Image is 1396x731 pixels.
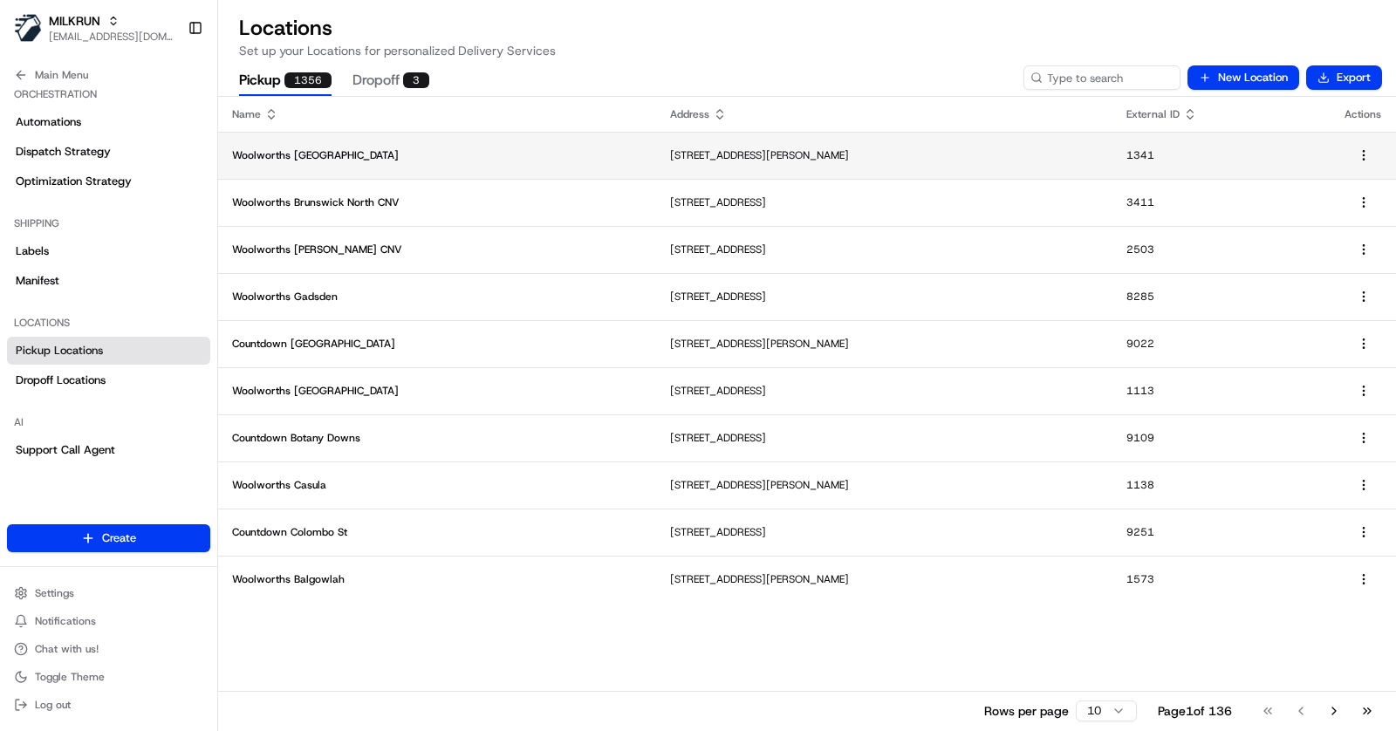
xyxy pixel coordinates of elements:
[1187,65,1299,90] button: New Location
[37,166,68,197] img: 4281594248423_2fcf9dad9f2a874258b8_72.png
[239,42,1375,59] p: Set up your Locations for personalized Delivery Services
[16,442,115,458] span: Support Call Agent
[1306,65,1382,90] button: Export
[403,72,429,88] div: 3
[174,432,211,445] span: Pylon
[7,267,210,295] a: Manifest
[1126,195,1317,209] p: 3411
[670,148,1099,162] p: [STREET_ADDRESS][PERSON_NAME]
[7,665,210,689] button: Toggle Theme
[352,66,429,96] button: Dropoff
[670,478,1099,492] p: [STREET_ADDRESS][PERSON_NAME]
[1126,572,1317,586] p: 1573
[16,174,132,189] span: Optimization Strategy
[35,68,88,82] span: Main Menu
[165,389,280,406] span: API Documentation
[145,270,151,284] span: •
[1126,290,1317,304] p: 8285
[1126,148,1317,162] p: 1341
[670,572,1099,586] p: [STREET_ADDRESS][PERSON_NAME]
[79,183,240,197] div: We're available if you need us!
[1126,337,1317,351] p: 9022
[232,337,642,351] p: Countdown [GEOGRAPHIC_DATA]
[1345,107,1382,121] div: Actions
[984,702,1069,720] p: Rows per page
[35,670,105,684] span: Toggle Theme
[670,525,1099,539] p: [STREET_ADDRESS]
[7,167,210,195] a: Optimization Strategy
[7,581,210,605] button: Settings
[49,12,100,30] button: MILKRUN
[1126,384,1317,398] p: 1113
[7,108,210,136] a: Automations
[670,195,1099,209] p: [STREET_ADDRESS]
[35,614,96,628] span: Notifications
[1126,431,1317,445] p: 9109
[232,525,642,539] p: Countdown Colombo St
[7,366,210,394] a: Dropoff Locations
[1023,65,1180,90] input: Type to search
[270,222,318,243] button: See all
[17,69,318,97] p: Welcome 👋
[35,698,71,712] span: Log out
[239,66,332,96] button: Pickup
[670,243,1099,256] p: [STREET_ADDRESS]
[670,337,1099,351] p: [STREET_ADDRESS][PERSON_NAME]
[232,195,642,209] p: Woolworths Brunswick North CNV
[1126,525,1317,539] p: 9251
[93,317,129,331] span: [DATE]
[35,389,133,406] span: Knowledge Base
[35,642,99,656] span: Chat with us!
[17,253,45,281] img: Masood Aslam
[35,586,74,600] span: Settings
[7,237,210,265] a: Labels
[670,431,1099,445] p: [STREET_ADDRESS]
[7,693,210,717] button: Log out
[16,144,111,160] span: Dispatch Strategy
[7,337,210,365] a: Pickup Locations
[16,343,103,359] span: Pickup Locations
[35,270,49,284] img: 1736555255976-a54dd68f-1ca7-489b-9aae-adbdc363a1c4
[1126,107,1317,121] div: External ID
[17,226,117,240] div: Past conversations
[7,7,181,49] button: MILKRUNMILKRUN[EMAIL_ADDRESS][DOMAIN_NAME]
[232,572,642,586] p: Woolworths Balgowlah
[7,609,210,633] button: Notifications
[670,384,1099,398] p: [STREET_ADDRESS]
[49,30,174,44] button: [EMAIL_ADDRESS][DOMAIN_NAME]
[7,637,210,661] button: Chat with us!
[84,317,90,331] span: •
[45,112,288,130] input: Clear
[54,317,80,331] span: gabe
[297,171,318,192] button: Start new chat
[16,114,81,130] span: Automations
[102,530,136,546] span: Create
[7,309,210,337] div: Locations
[7,63,210,87] button: Main Menu
[140,382,287,413] a: 💻API Documentation
[239,14,1375,42] h2: Locations
[232,431,642,445] p: Countdown Botany Downs
[17,166,49,197] img: 1736555255976-a54dd68f-1ca7-489b-9aae-adbdc363a1c4
[154,270,190,284] span: [DATE]
[232,384,642,398] p: Woolworths [GEOGRAPHIC_DATA]
[17,17,52,51] img: Nash
[284,72,332,88] div: 1356
[79,166,286,183] div: Start new chat
[17,300,45,328] img: gabe
[232,478,642,492] p: Woolworths Casula
[7,209,210,237] div: Shipping
[1126,243,1317,256] p: 2503
[10,382,140,413] a: 📗Knowledge Base
[1126,478,1317,492] p: 1138
[147,391,161,405] div: 💻
[232,290,642,304] p: Woolworths Gadsden
[232,243,642,256] p: Woolworths [PERSON_NAME] CNV
[7,524,210,552] button: Create
[17,391,31,405] div: 📗
[670,107,1099,121] div: Address
[16,372,106,388] span: Dropoff Locations
[16,273,59,289] span: Manifest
